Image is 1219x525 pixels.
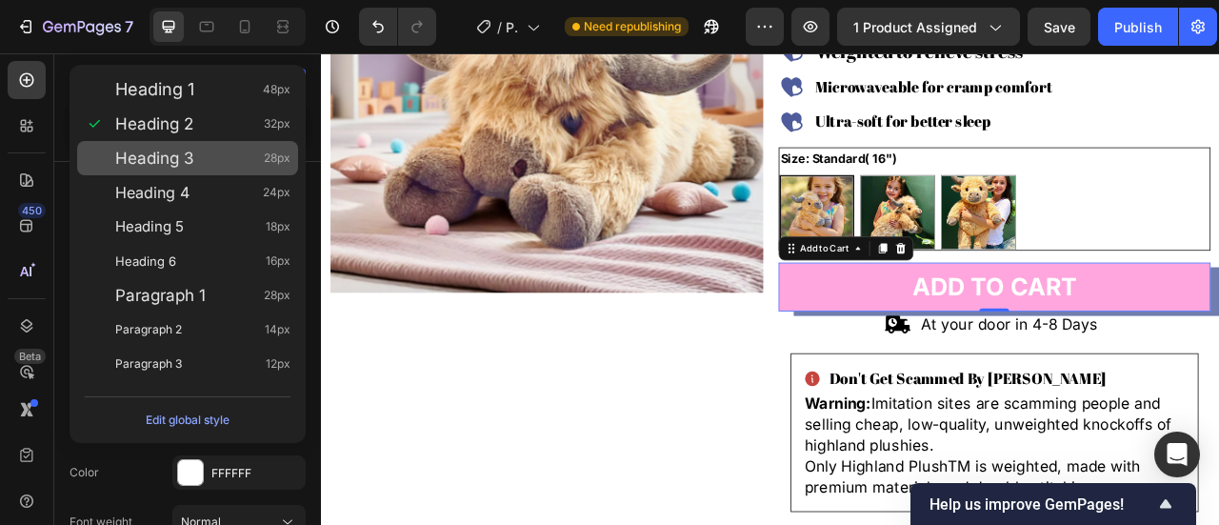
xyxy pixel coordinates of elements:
p: Microwaveable for cramp comfort [628,29,934,55]
span: Save [1044,19,1075,35]
strong: Warning: [615,434,700,456]
span: Help us improve GemPages! [929,495,1154,514]
button: Publish [1098,8,1178,46]
span: 12px [266,354,290,374]
span: 48px [263,80,290,99]
span: Paragraph 3 [115,354,182,374]
span: / [497,17,502,37]
span: 32px [264,114,290,133]
span: Heading 6 [115,252,176,271]
span: 1 product assigned [853,17,977,37]
iframe: Design area [321,53,1219,525]
span: 24px [263,183,290,202]
span: 14px [265,320,290,339]
div: Edit global style [146,409,230,432]
div: Rich Text Editor. Editing area: main [626,71,936,102]
div: Beta [14,349,46,364]
span: 28px [264,149,290,168]
span: Paragraph 2 [115,320,182,339]
span: Heading 4 [115,183,190,202]
span: Heading 1 [115,80,194,99]
span: Heading 5 [115,217,184,236]
span: Product Page - [DATE] 12:45:28 [506,17,519,37]
div: Rich Text Editor. Editing area: main [644,397,1002,430]
button: Add to cart [582,266,1132,329]
div: Rich Text Editor. Editing area: main [761,329,995,359]
span: 16px [266,252,290,271]
span: 28px [264,286,290,305]
p: Don't Get Scammed By [PERSON_NAME] [647,400,999,427]
span: Paragraph 1 [115,286,206,305]
button: Edit global style [85,405,290,435]
button: Save [1028,8,1090,46]
button: Show survey - Help us improve GemPages! [929,493,1177,515]
img: gempages_585713525591114525-5a2aa236-c795-4051-b640-598c6ea2f57e.png [717,328,749,360]
span: Need republishing [584,18,681,35]
img: gempages_585713525591114525-18e08d8a-5b35-489d-84c5-c1b752b29bfb.png [582,71,615,104]
div: Rich Text Editor. Editing area: main [626,27,936,57]
button: 1 product assigned [837,8,1020,46]
span: 18px [266,217,290,236]
p: At your door in 4-8 Days [763,331,993,357]
legend: Size: Standard( 16") [583,120,734,147]
button: 7 [8,8,142,46]
div: Add to cart [751,277,961,317]
p: Ultra-soft for better sleep [628,73,934,100]
div: FFFFFF [211,465,301,482]
div: Publish [1114,17,1162,37]
div: Undo/Redo [359,8,436,46]
div: Add to Cart [606,239,675,256]
p: Imitation sites are scamming people and selling cheap, low-quality, unweighted knockoffs of highl... [615,432,1099,512]
span: Heading 2 [115,114,193,133]
div: 450 [18,203,46,218]
span: Heading 3 [115,149,194,168]
div: Open Intercom Messenger [1154,432,1200,477]
p: 7 [125,15,133,38]
div: Color [70,464,99,481]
